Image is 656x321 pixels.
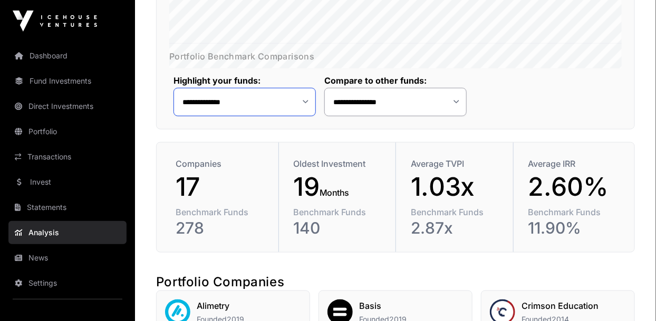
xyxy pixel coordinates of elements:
[420,218,425,237] span: .
[8,145,127,168] a: Transactions
[411,206,498,218] div: Benchmark Funds
[411,174,421,199] span: 1
[176,218,185,237] span: 2
[429,174,445,199] span: 0
[546,218,556,237] span: 9
[411,218,420,237] span: 2
[8,221,127,244] a: Analysis
[8,44,127,67] a: Dashboard
[194,218,204,237] span: 8
[460,174,475,199] span: x
[522,299,599,312] h2: Crimson Education
[8,246,127,269] a: News
[8,272,127,295] a: Settings
[528,157,616,170] div: Average IRR
[435,218,444,237] span: 7
[294,206,381,218] div: Benchmark Funds
[156,274,635,290] h2: Portfolio Companies
[567,174,583,199] span: 0
[421,174,429,199] span: .
[186,174,200,199] span: 7
[304,174,320,199] span: 9
[320,187,350,198] span: Months
[528,206,616,218] div: Benchmark Funds
[359,299,407,312] h2: Basis
[528,218,535,237] span: 1
[411,157,498,170] div: Average TVPI
[566,218,582,237] span: %
[294,157,381,170] div: Oldest Investment
[8,120,127,143] a: Portfolio
[185,218,194,237] span: 7
[13,11,97,32] img: Icehouse Ventures Logo
[8,170,127,194] a: Invest
[535,218,541,237] span: 1
[544,174,552,199] span: .
[324,75,467,86] label: Compare to other funds:
[425,218,435,237] span: 8
[603,270,656,321] iframe: Chat Widget
[294,174,304,199] span: 1
[294,218,300,237] span: 1
[311,218,321,237] span: 0
[176,157,264,170] div: Companies
[176,174,186,199] span: 1
[197,299,244,312] h2: Alimetry
[528,174,544,199] span: 2
[8,69,127,93] a: Fund Investments
[445,174,461,199] span: 3
[444,218,453,237] span: x
[300,218,311,237] span: 4
[176,206,264,218] div: Benchmark Funds
[8,95,127,118] a: Direct Investments
[541,218,546,237] span: .
[583,174,609,199] span: %
[8,196,127,219] a: Statements
[556,218,566,237] span: 0
[173,75,316,86] label: Highlight your funds:
[552,174,567,199] span: 6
